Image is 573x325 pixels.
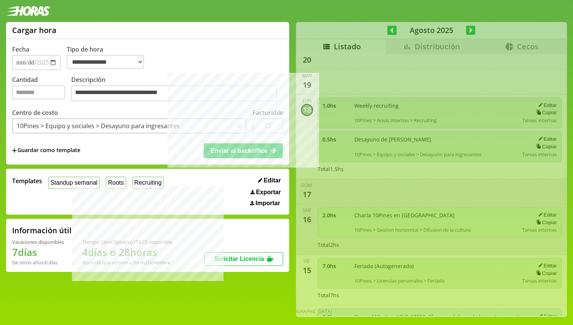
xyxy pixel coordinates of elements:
[12,85,65,99] input: Cantidad
[204,252,283,266] button: Solicitar Licencia
[12,146,80,155] span: +Guardar como template
[106,177,126,188] button: Roots
[6,6,50,16] img: logotipo
[12,225,72,236] h2: Información útil
[12,146,17,155] span: +
[132,177,164,188] button: Recruiting
[146,259,170,266] b: Diciembre
[12,177,42,185] span: Templates
[252,108,283,117] label: Facturable
[82,239,172,245] div: Tiempo Libre Optativo (TiLO) disponible
[71,75,283,103] label: Descripción
[264,177,281,184] span: Editar
[12,239,64,245] div: Vacaciones disponibles
[210,148,267,154] span: Enviar al backoffice
[214,256,264,262] span: Solicitar Licencia
[12,25,56,35] h1: Cargar hora
[204,143,283,158] button: Enviar al backoffice
[12,75,71,103] label: Cantidad
[67,55,144,69] select: Tipo de hora
[248,188,283,196] button: Exportar
[67,45,150,70] label: Tipo de hora
[12,259,64,266] div: De otros años: 0 días
[256,189,281,196] span: Exportar
[255,200,280,207] span: Importar
[12,45,29,53] label: Fecha
[82,245,172,259] h1: 4 días o 28 horas
[71,85,277,101] textarea: Descripción
[256,177,283,184] button: Editar
[48,177,100,188] button: Standup semanal
[82,259,172,266] div: Recordá que vencen a fin de
[12,245,64,259] h1: 7 días
[17,122,180,130] div: 10Pines > Equipo y sociales > Desayuno para ingresantes
[12,108,58,117] label: Centro de costo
